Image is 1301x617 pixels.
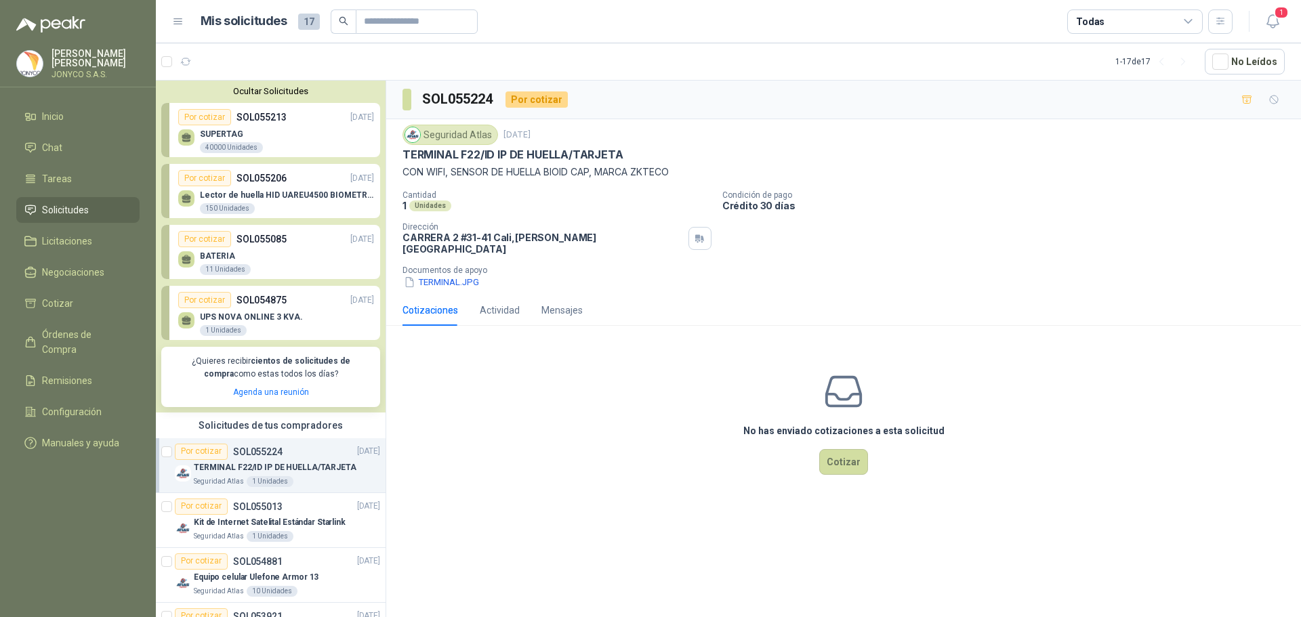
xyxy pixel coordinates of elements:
p: ¿Quieres recibir como estas todos los días? [169,355,372,381]
a: Por cotizarSOL055085[DATE] BATERIA11 Unidades [161,225,380,279]
div: Unidades [409,200,451,211]
p: Condición de pago [722,190,1296,200]
div: 10 Unidades [247,586,297,597]
p: Crédito 30 días [722,200,1296,211]
div: Solicitudes de tus compradores [156,412,386,438]
div: 1 Unidades [247,531,293,542]
span: Negociaciones [42,265,104,280]
p: Kit de Internet Satelital Estándar Starlink [194,516,346,529]
div: Por cotizar [505,91,568,108]
a: Agenda una reunión [233,387,309,397]
span: Remisiones [42,373,92,388]
div: 1 Unidades [247,476,293,487]
p: Documentos de apoyo [402,265,1296,275]
p: [DATE] [350,111,374,124]
a: Solicitudes [16,197,140,223]
p: Cantidad [402,190,711,200]
div: Ocultar SolicitudesPor cotizarSOL055213[DATE] SUPERTAG40000 UnidadesPor cotizarSOL055206[DATE] Le... [156,81,386,412]
h3: SOL055224 [422,89,495,110]
span: Cotizar [42,296,73,311]
p: [PERSON_NAME] [PERSON_NAME] [51,49,140,68]
a: Negociaciones [16,259,140,285]
div: 150 Unidades [200,203,255,214]
a: Por cotizarSOL054881[DATE] Company LogoEquipo celular Ulefone Armor 13Seguridad Atlas10 Unidades [156,548,386,603]
p: [DATE] [357,555,380,568]
p: [DATE] [350,172,374,185]
div: Mensajes [541,303,583,318]
p: TERMINAL F22/ID IP DE HUELLA/TARJETA [194,461,356,474]
div: Actividad [480,303,520,318]
p: SUPERTAG [200,129,263,139]
button: No Leídos [1205,49,1285,75]
span: Inicio [42,109,64,124]
span: 1 [1274,6,1289,19]
p: TERMINAL F22/ID IP DE HUELLA/TARJETA [402,148,623,162]
a: Por cotizarSOL055206[DATE] Lector de huella HID UAREU4500 BIOMETRICO150 Unidades [161,164,380,218]
img: Company Logo [175,520,191,536]
p: SOL054881 [233,557,283,566]
div: Cotizaciones [402,303,458,318]
div: Por cotizar [175,498,228,515]
b: cientos de solicitudes de compra [204,356,350,379]
div: Por cotizar [178,170,231,186]
a: Por cotizarSOL055213[DATE] SUPERTAG40000 Unidades [161,103,380,157]
a: Licitaciones [16,228,140,254]
img: Company Logo [405,127,420,142]
p: Equipo celular Ulefone Armor 13 [194,571,318,584]
p: [DATE] [350,233,374,246]
h3: No has enviado cotizaciones a esta solicitud [743,423,945,438]
a: Por cotizarSOL055224[DATE] Company LogoTERMINAL F22/ID IP DE HUELLA/TARJETASeguridad Atlas1 Unidades [156,438,386,493]
p: [DATE] [350,294,374,307]
p: SOL055206 [236,171,287,186]
div: 1 - 17 de 17 [1115,51,1194,72]
img: Company Logo [175,575,191,591]
div: Todas [1076,14,1104,29]
span: Tareas [42,171,72,186]
p: [DATE] [357,500,380,513]
img: Company Logo [17,51,43,77]
button: 1 [1260,9,1285,34]
p: SOL055013 [233,502,283,511]
div: Por cotizar [178,109,231,125]
div: 11 Unidades [200,264,251,275]
p: SOL054875 [236,293,287,307]
p: SOL055213 [236,110,287,125]
img: Logo peakr [16,16,85,33]
span: Solicitudes [42,203,89,217]
a: Tareas [16,166,140,192]
a: Chat [16,135,140,161]
p: Dirección [402,222,683,232]
p: CARRERA 2 #31-41 Cali , [PERSON_NAME][GEOGRAPHIC_DATA] [402,232,683,255]
h1: Mis solicitudes [201,12,287,31]
span: Chat [42,140,62,155]
a: Cotizar [16,291,140,316]
div: Seguridad Atlas [402,125,498,145]
div: Por cotizar [175,444,228,460]
button: TERMINAL.JPG [402,275,480,289]
a: Remisiones [16,368,140,393]
span: Manuales y ayuda [42,435,119,450]
a: Por cotizarSOL055013[DATE] Company LogoKit de Internet Satelital Estándar StarlinkSeguridad Atlas... [156,493,386,548]
div: Por cotizar [178,231,231,247]
p: UPS NOVA ONLINE 3 KVA. [200,312,303,322]
p: CON WIFI, SENSOR DE HUELLA BIOID CAP, MARCA ZKTECO [402,165,1285,179]
a: Manuales y ayuda [16,430,140,456]
a: Inicio [16,104,140,129]
button: Cotizar [819,449,868,475]
div: 1 Unidades [200,325,247,336]
div: 40000 Unidades [200,142,263,153]
span: 17 [298,14,320,30]
p: 1 [402,200,407,211]
p: Seguridad Atlas [194,531,244,542]
span: Configuración [42,404,102,419]
p: SOL055085 [236,232,287,247]
span: search [339,16,348,26]
div: Por cotizar [175,553,228,570]
p: BATERIA [200,251,251,261]
span: Órdenes de Compra [42,327,127,357]
a: Por cotizarSOL054875[DATE] UPS NOVA ONLINE 3 KVA.1 Unidades [161,286,380,340]
span: Licitaciones [42,234,92,249]
div: Por cotizar [178,292,231,308]
p: [DATE] [503,129,531,142]
p: [DATE] [357,445,380,458]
